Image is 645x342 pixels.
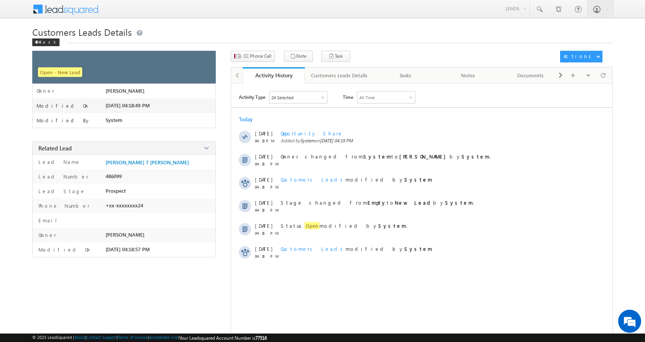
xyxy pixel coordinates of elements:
button: CC Phone Call [231,51,275,62]
span: Owner changed from to by . [281,153,491,160]
a: Customers Leads Details [305,67,374,83]
span: Added by on [281,138,579,143]
span: 04:18 PM [255,162,278,166]
span: Stage changed from to by . [281,199,474,206]
span: modified by [281,176,432,183]
span: 04:18 PM [255,208,278,212]
span: [DATE] [255,222,272,229]
strong: [PERSON_NAME] [399,153,450,160]
span: Prospect [106,188,126,194]
span: Customers Leads [281,176,346,183]
span: System [300,138,314,143]
button: Actions [560,51,602,62]
div: 24 Selected [271,95,293,100]
span: [DATE] [255,176,272,183]
span: [DATE] [255,130,272,137]
a: Terms of Service [118,335,148,340]
a: Activity History [243,67,305,83]
div: Today [239,115,264,123]
span: © 2025 LeadSquared | | | | | [32,335,267,341]
span: 04:19 PM [255,138,278,143]
span: Customers Leads Details [32,26,132,38]
span: [DATE] 04:18:57 PM [106,246,150,252]
label: Modified On [36,103,89,109]
label: Owner [36,232,56,238]
div: Notes [443,71,493,80]
div: Activity History [248,72,299,79]
button: Task [321,51,350,62]
label: Lead Name [36,158,81,165]
strong: System [363,153,391,160]
a: About [74,335,85,340]
span: 04:18 PM [255,254,278,259]
div: Tasks [380,71,430,80]
strong: System [404,245,432,252]
span: Open [304,222,319,229]
a: [PERSON_NAME] T [PERSON_NAME] [106,159,189,165]
span: Status modified by . [281,222,407,229]
strong: New Lead [395,199,433,206]
div: Back [32,38,60,46]
label: Lead Number [36,173,89,180]
span: Related Lead [38,144,72,152]
a: Contact Support [86,335,117,340]
a: Acceptable Use [149,335,178,340]
strong: System [445,199,473,206]
span: [DATE] [255,199,272,206]
span: +xx-xxxxxxxx24 [106,202,143,209]
div: Owner Changed,Status Changed,Stage Changed,Source Changed,Notes & 19 more.. [270,92,327,103]
span: Activity Type [239,91,265,103]
label: Modified On [36,246,91,253]
span: Opportunity Share [281,130,343,137]
span: [PERSON_NAME] [106,88,144,94]
a: Documents [499,67,562,83]
span: 04:18 PM [255,185,278,189]
a: Notes [437,67,499,83]
span: CC Phone Call [243,53,271,60]
span: Customers Leads [281,245,346,252]
strong: System [404,176,432,183]
a: Tasks [374,67,437,83]
span: Your Leadsquared Account Number is [179,335,267,341]
span: 04:18 PM [255,231,278,235]
label: Owner [36,88,55,94]
strong: System [461,153,490,160]
div: Actions [564,53,594,60]
span: [PERSON_NAME] [106,232,144,238]
label: Phone Number [36,202,90,209]
span: [DATE] [255,153,272,160]
span: modified by [281,245,432,252]
strong: Empty [367,199,387,206]
span: 486099 [106,173,122,179]
span: Open - New Lead [38,67,82,77]
div: All Time [359,95,375,100]
span: Time [343,91,353,103]
div: Customers Leads Details [311,71,367,80]
label: Lead Stage [36,188,86,194]
strong: System [378,222,406,229]
span: 77516 [255,335,267,341]
label: Modified By [36,117,91,123]
span: [DATE] [255,245,272,252]
span: [DATE] 04:18:49 PM [106,102,150,108]
div: Documents [506,71,555,80]
span: [DATE] 04:19 PM [320,138,353,143]
span: System [106,117,122,123]
button: Note [284,51,313,62]
label: Email [36,217,63,224]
